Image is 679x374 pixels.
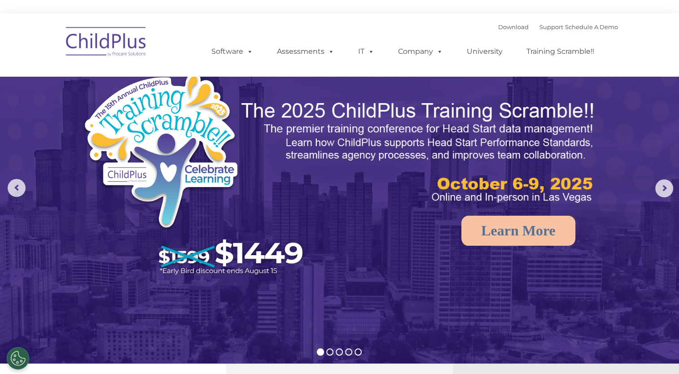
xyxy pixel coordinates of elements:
a: Schedule A Demo [565,23,618,30]
button: Cookies Settings [7,347,29,370]
a: University [458,43,512,61]
a: Training Scramble!! [517,43,603,61]
span: Phone number [125,96,163,103]
a: IT [349,43,383,61]
a: Software [202,43,262,61]
span: Last name [125,59,152,66]
a: Learn More [461,216,575,246]
a: Support [539,23,563,30]
a: Assessments [268,43,343,61]
a: Download [498,23,529,30]
a: Company [389,43,452,61]
font: | [498,23,618,30]
iframe: Chat Widget [533,277,679,374]
img: ChildPlus by Procare Solutions [61,21,151,65]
